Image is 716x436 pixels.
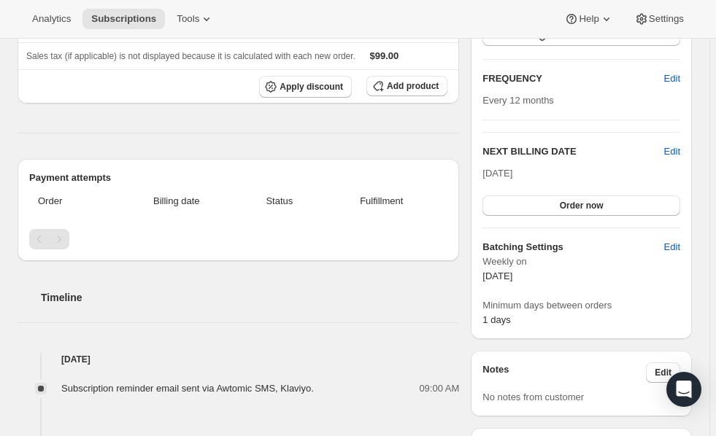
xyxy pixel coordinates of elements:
[243,194,315,209] span: Status
[168,9,223,29] button: Tools
[482,144,663,159] h2: NEXT BILLING DATE
[666,372,701,407] div: Open Intercom Messenger
[655,367,671,378] span: Edit
[482,95,554,106] span: Every 12 months
[29,229,447,249] nav: Pagination
[560,200,604,211] span: Order now
[23,9,80,29] button: Analytics
[664,144,680,159] button: Edit
[177,13,199,25] span: Tools
[370,50,399,61] span: $99.00
[664,71,680,86] span: Edit
[29,171,447,185] h2: Payment attempts
[82,9,165,29] button: Subscriptions
[280,81,343,93] span: Apply discount
[387,80,439,92] span: Add product
[646,362,680,383] button: Edit
[259,76,352,98] button: Apply discount
[482,254,680,269] span: Weekly on
[655,67,689,90] button: Edit
[579,13,598,25] span: Help
[625,9,693,29] button: Settings
[482,362,646,383] h3: Notes
[91,13,156,25] span: Subscriptions
[482,71,663,86] h2: FREQUENCY
[324,194,439,209] span: Fulfillment
[419,381,459,396] span: 09:00 AM
[41,290,459,305] h2: Timeline
[32,13,71,25] span: Analytics
[555,9,622,29] button: Help
[649,13,684,25] span: Settings
[664,240,680,254] span: Edit
[482,298,680,313] span: Minimum days between orders
[26,51,355,61] span: Sales tax (if applicable) is not displayed because it is calculated with each new order.
[482,168,512,179] span: [DATE]
[366,76,447,96] button: Add product
[482,270,512,281] span: [DATE]
[655,235,689,259] button: Edit
[482,392,584,402] span: No notes from customer
[482,314,510,325] span: 1 days
[29,185,114,217] th: Order
[18,352,459,367] h4: [DATE]
[118,194,234,209] span: Billing date
[482,195,680,216] button: Order now
[61,383,314,394] span: Subscription reminder email sent via Awtomic SMS, Klaviyo.
[482,240,663,254] h6: Batching Settings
